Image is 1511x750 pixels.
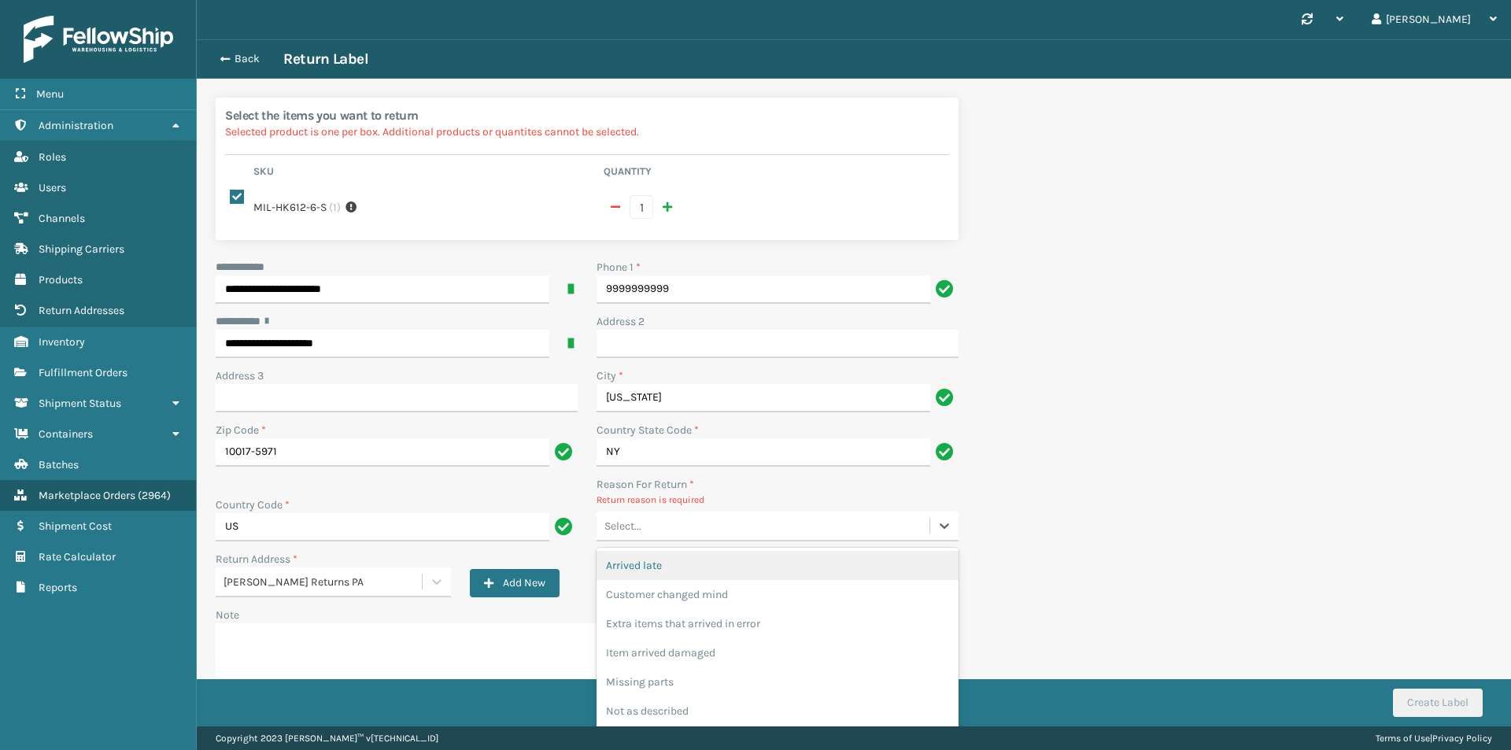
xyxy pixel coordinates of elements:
[470,569,560,597] button: Add New
[225,124,949,140] p: Selected product is one per box. Additional products or quantites cannot be selected.
[36,87,64,101] span: Menu
[253,199,327,216] label: MIL-HK612-6-S
[216,551,297,567] label: Return Address
[216,422,266,438] label: Zip Code
[39,581,77,594] span: Reports
[597,422,699,438] label: Country State Code
[39,519,112,533] span: Shipment Cost
[216,726,438,750] p: Copyright 2023 [PERSON_NAME]™ v [TECHNICAL_ID]
[597,476,694,493] label: Reason For Return
[39,181,66,194] span: Users
[597,493,959,507] p: Return reason is required
[39,397,121,410] span: Shipment Status
[39,458,79,471] span: Batches
[216,608,239,622] label: Note
[597,638,959,667] div: Item arrived damaged
[39,242,124,256] span: Shipping Carriers
[224,574,423,590] div: [PERSON_NAME] Returns PA
[249,164,599,183] th: Sku
[39,304,124,317] span: Return Addresses
[604,518,641,534] div: Select...
[216,497,290,513] label: Country Code
[597,368,623,384] label: City
[225,107,949,124] h2: Select the items you want to return
[597,609,959,638] div: Extra items that arrived in error
[283,50,368,68] h3: Return Label
[597,696,959,726] div: Not as described
[216,368,264,384] label: Address 3
[39,489,135,502] span: Marketplace Orders
[138,489,171,502] span: ( 2964 )
[329,199,341,216] span: ( 1 )
[39,212,85,225] span: Channels
[211,52,283,66] button: Back
[39,366,127,379] span: Fulfillment Orders
[597,551,959,580] div: Arrived late
[597,580,959,609] div: Customer changed mind
[1376,726,1492,750] div: |
[39,150,66,164] span: Roles
[1376,733,1430,744] a: Terms of Use
[39,119,113,132] span: Administration
[39,427,93,441] span: Containers
[1393,689,1483,717] button: Create Label
[39,273,83,286] span: Products
[597,259,641,275] label: Phone 1
[39,335,85,349] span: Inventory
[24,16,173,63] img: logo
[597,667,959,696] div: Missing parts
[39,550,116,563] span: Rate Calculator
[599,164,949,183] th: Quantity
[1432,733,1492,744] a: Privacy Policy
[597,313,645,330] label: Address 2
